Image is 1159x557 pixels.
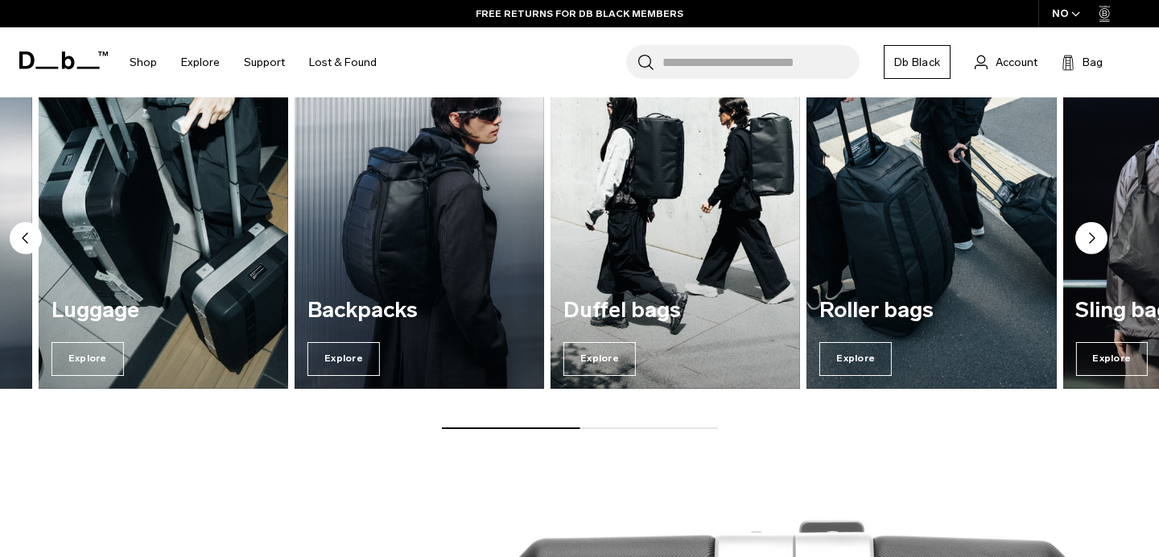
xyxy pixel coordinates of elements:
[118,27,389,97] nav: Main Navigation
[819,342,892,376] span: Explore
[806,52,1056,389] div: 5 / 7
[563,342,636,376] span: Explore
[52,342,124,376] span: Explore
[39,52,288,389] div: 2 / 7
[307,342,380,376] span: Explore
[819,299,1043,323] h3: Roller bags
[551,52,800,389] div: 4 / 7
[563,299,787,323] h3: Duffel bags
[1075,342,1148,376] span: Explore
[295,52,544,389] div: 3 / 7
[975,52,1037,72] a: Account
[1075,222,1107,258] button: Next slide
[39,52,288,389] a: Luggage Explore
[307,299,531,323] h3: Backpacks
[996,54,1037,71] span: Account
[295,52,544,389] a: Backpacks Explore
[244,34,285,91] a: Support
[1062,52,1103,72] button: Bag
[1083,54,1103,71] span: Bag
[52,299,275,323] h3: Luggage
[884,45,951,79] a: Db Black
[10,222,42,258] button: Previous slide
[309,34,377,91] a: Lost & Found
[806,52,1056,389] a: Roller bags Explore
[181,34,220,91] a: Explore
[551,52,800,389] a: Duffel bags Explore
[476,6,683,21] a: FREE RETURNS FOR DB BLACK MEMBERS
[130,34,157,91] a: Shop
